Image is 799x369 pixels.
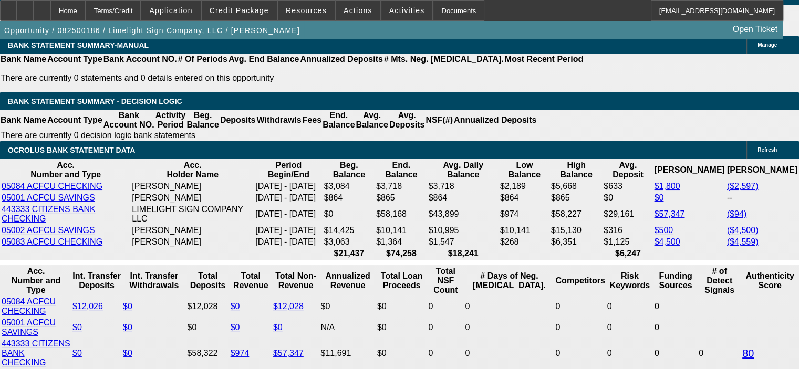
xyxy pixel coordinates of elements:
[220,110,256,130] th: Deposits
[551,193,602,203] td: $865
[210,6,269,15] span: Credit Package
[273,302,304,311] a: $12,028
[122,266,186,296] th: Int. Transfer Withdrawals
[187,297,229,317] td: $12,028
[2,226,95,235] a: 05002 ACFCU SAVINGS
[555,318,605,338] td: 0
[286,6,327,15] span: Resources
[131,181,254,192] td: [PERSON_NAME]
[428,339,463,368] td: 0
[555,297,605,317] td: 0
[273,323,283,332] a: $0
[377,266,427,296] th: Total Loan Proceeds
[376,193,427,203] td: $865
[758,147,777,153] span: Refresh
[500,193,549,203] td: $864
[464,266,554,296] th: # Days of Neg. [MEDICAL_DATA].
[2,237,102,246] a: 05083 ACFCU CHECKING
[376,204,427,224] td: $58,168
[376,248,427,259] th: $74,258
[123,302,132,311] a: $0
[131,225,254,236] td: [PERSON_NAME]
[187,266,229,296] th: Total Deposits
[103,110,155,130] th: Bank Account NO.
[131,237,254,247] td: [PERSON_NAME]
[376,181,427,192] td: $3,718
[603,181,652,192] td: $633
[149,6,192,15] span: Application
[607,318,653,338] td: 0
[555,266,605,296] th: Competitors
[607,339,653,368] td: 0
[389,110,426,130] th: Avg. Deposits
[355,110,388,130] th: Avg. Balance
[758,42,777,48] span: Manage
[1,73,583,83] p: There are currently 0 statements and 0 details entered on this opportunity
[324,204,375,224] td: $0
[425,110,453,130] th: NSF(#)
[654,209,684,218] a: $57,347
[742,266,798,296] th: Authenticity Score
[255,225,322,236] td: [DATE] - [DATE]
[377,297,427,317] td: $0
[603,193,652,203] td: $0
[324,237,375,247] td: $3,063
[324,181,375,192] td: $3,084
[389,6,425,15] span: Activities
[8,146,135,154] span: OCROLUS BANK STATEMENT DATA
[8,97,182,106] span: Bank Statement Summary - Decision Logic
[729,20,782,38] a: Open Ticket
[381,1,433,20] button: Activities
[131,160,254,180] th: Acc. Holder Name
[231,323,240,332] a: $0
[186,110,219,130] th: Beg. Balance
[551,237,602,247] td: $6,351
[654,339,697,368] td: 0
[428,160,499,180] th: Avg. Daily Balance
[654,182,680,191] a: $1,800
[428,225,499,236] td: $10,995
[230,266,272,296] th: Total Revenue
[324,225,375,236] td: $14,425
[278,1,335,20] button: Resources
[607,297,653,317] td: 0
[428,181,499,192] td: $3,718
[500,204,549,224] td: $974
[255,204,322,224] td: [DATE] - [DATE]
[377,318,427,338] td: $0
[231,302,240,311] a: $0
[603,204,652,224] td: $29,161
[273,349,304,357] a: $57,347
[504,54,584,65] th: Most Recent Period
[123,323,132,332] a: $0
[428,266,463,296] th: Sum of the Total NSF Count and Total Overdraft Fee Count from Ocrolus
[336,1,380,20] button: Actions
[551,181,602,192] td: $5,668
[178,54,228,65] th: # Of Periods
[324,193,375,203] td: $864
[72,349,82,357] a: $0
[299,54,383,65] th: Annualized Deposits
[47,110,103,130] th: Account Type
[202,1,277,20] button: Credit Package
[47,54,103,65] th: Account Type
[551,160,602,180] th: High Balance
[603,237,652,247] td: $1,125
[255,160,322,180] th: Period Begin/End
[322,110,355,130] th: End. Balance
[255,193,322,203] td: [DATE] - [DATE]
[376,237,427,247] td: $1,364
[464,318,554,338] td: 0
[727,209,746,218] a: ($94)
[383,54,504,65] th: # Mts. Neg. [MEDICAL_DATA].
[742,347,754,359] a: 80
[72,266,121,296] th: Int. Transfer Deposits
[551,225,602,236] td: $15,130
[324,248,375,259] th: $21,437
[187,318,229,338] td: $0
[500,225,549,236] td: $10,141
[1,266,71,296] th: Acc. Number and Type
[428,318,463,338] td: 0
[302,110,322,130] th: Fees
[653,160,725,180] th: [PERSON_NAME]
